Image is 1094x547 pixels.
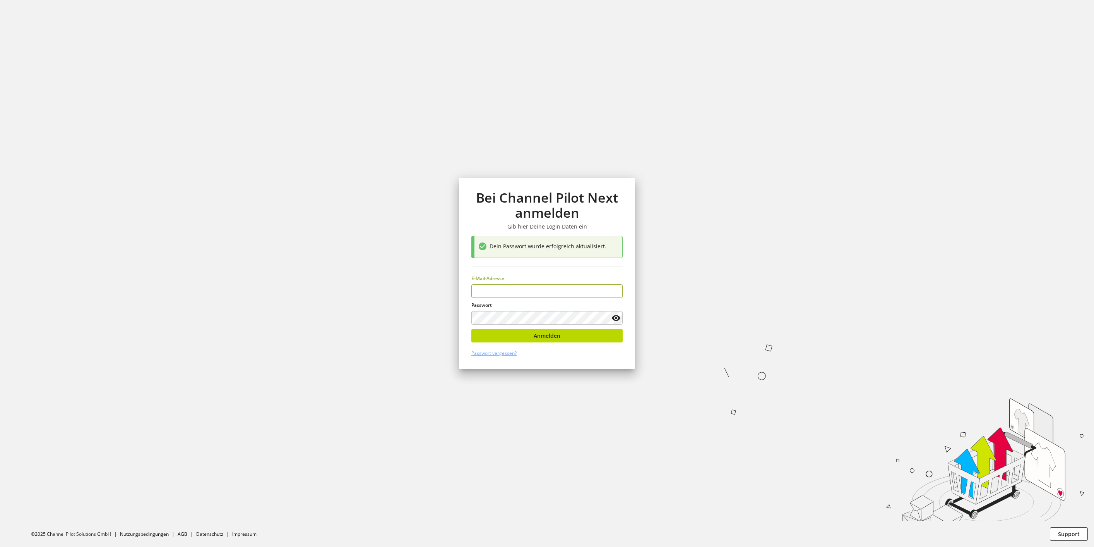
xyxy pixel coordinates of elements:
a: Datenschutz [196,531,223,537]
span: Passwort [471,302,492,308]
div: Dein Passwort wurde erfolgreich aktualisiert. [490,242,619,252]
a: Passwort vergessen? [471,350,517,356]
h3: Gib hier Deine Login Daten ein [471,223,623,230]
button: Support [1050,527,1088,541]
span: Support [1058,530,1080,538]
h1: Bei Channel Pilot Next anmelden [471,190,623,220]
span: E-Mail-Adresse [471,275,504,282]
li: ©2025 Channel Pilot Solutions GmbH [31,531,120,538]
a: Nutzungsbedingungen [120,531,169,537]
a: Impressum [232,531,257,537]
a: AGB [178,531,187,537]
button: Anmelden [471,329,623,342]
span: Anmelden [534,332,560,340]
